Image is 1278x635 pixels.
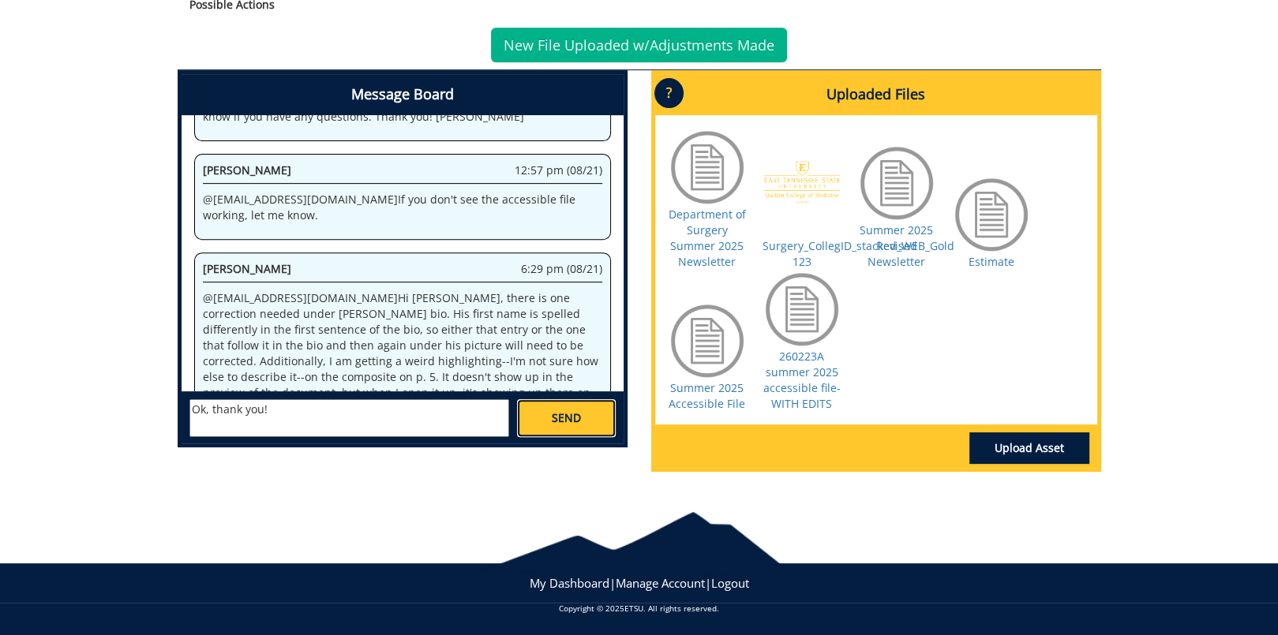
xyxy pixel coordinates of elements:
span: 6:29 pm (08/21) [521,261,602,277]
a: 260223A summer 2025 accessible file-WITH EDITS [763,349,841,411]
h4: Uploaded Files [655,74,1097,115]
p: ? [654,78,684,108]
span: SEND [552,410,581,426]
a: Summer 2025 Accessible File [669,380,745,411]
a: Department of Surgery Summer 2025 Newsletter [669,207,746,269]
a: Upload Asset [969,432,1089,464]
a: Manage Account [616,575,705,591]
a: ETSU [624,603,643,614]
a: Estimate [969,254,1014,269]
p: @ [EMAIL_ADDRESS][DOMAIN_NAME] If you don't see the accessible file working, let me know. [203,192,602,223]
a: SEND [517,399,615,437]
a: Surgery_CollegID_stacked_WEB_Gold 123 [763,238,954,269]
a: Summer 2025 Revised Newsletter [860,222,933,269]
a: My Dashboard [530,575,609,591]
a: Logout [711,575,749,591]
span: [PERSON_NAME] [203,162,291,177]
span: 12:57 pm (08/21) [515,162,602,178]
a: New File Uploaded w/Adjustments Made [491,28,787,62]
textarea: messageToSend [189,399,509,437]
h4: Message Board [182,74,624,115]
span: [PERSON_NAME] [203,261,291,276]
p: @ [EMAIL_ADDRESS][DOMAIN_NAME] Hi [PERSON_NAME], there is one correction needed under [PERSON_NAM... [203,290,602,432]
